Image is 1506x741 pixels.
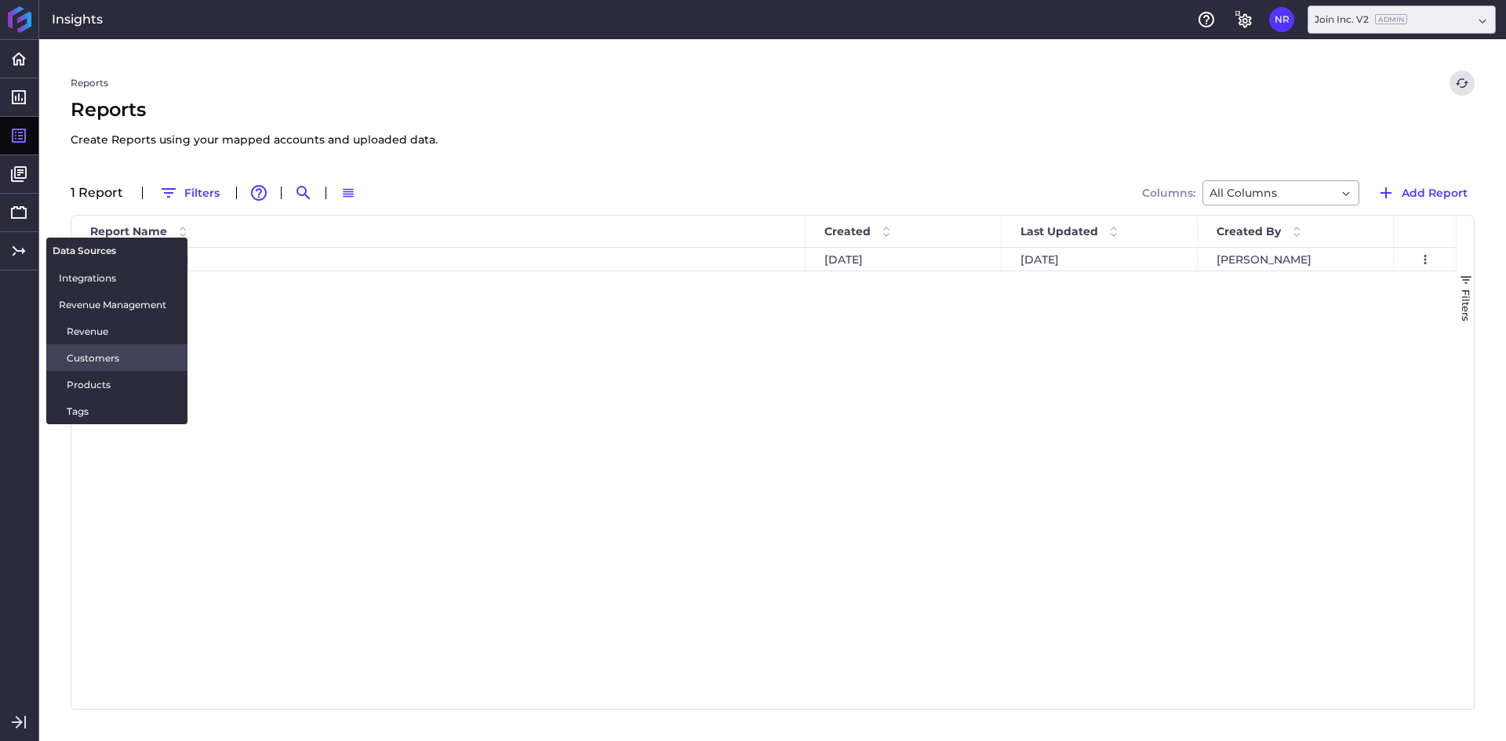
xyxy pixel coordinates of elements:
[71,96,438,149] span: Reports
[1460,289,1472,321] span: Filters
[71,130,438,149] p: Create Reports using your mapped accounts and uploaded data.
[71,187,133,199] div: 1 Report
[1198,248,1394,271] div: [PERSON_NAME]
[1315,13,1407,27] div: Join Inc. V2
[1020,224,1098,238] span: Last Updated
[824,224,871,238] span: Created
[1202,180,1359,205] div: Dropdown select
[1370,180,1475,205] button: Add Report
[1450,71,1475,96] button: Refresh
[1002,248,1198,271] div: [DATE]
[1194,7,1219,32] button: Help
[1375,14,1407,24] ins: Admin
[1413,247,1438,272] button: User Menu
[1402,184,1468,202] span: Add Report
[71,76,108,90] a: Reports
[71,248,1457,271] div: Press SPACE to select this row.
[1142,187,1195,198] span: Columns:
[152,180,227,205] button: Filters
[1210,183,1277,202] span: All Columns
[291,180,316,205] button: Search by
[1269,7,1294,32] button: User Menu
[1231,7,1257,32] button: General Settings
[806,248,1002,271] div: [DATE]
[90,224,167,238] span: Report Name
[1217,224,1281,238] span: Created By
[1308,5,1496,34] div: Dropdown select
